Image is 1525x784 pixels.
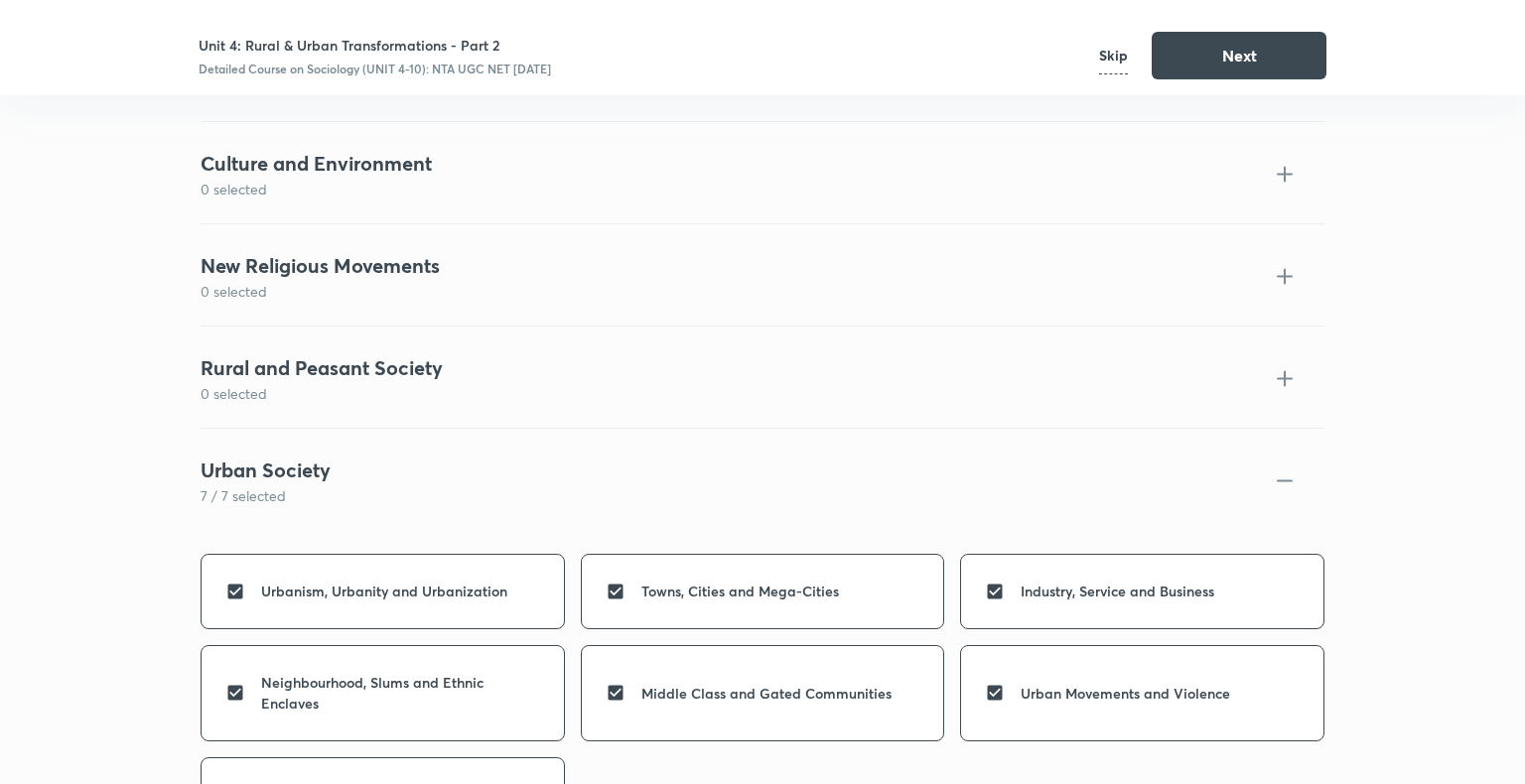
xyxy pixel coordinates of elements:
p: Middle Class and Gated Communities [641,683,892,704]
span: Support [77,16,131,32]
h6: Detailed Course on Sociology (UNIT 4-10): NTA UGC NET [DATE] [199,60,551,77]
p: Urbanism, Urbanity and Urbanization [261,581,507,601]
p: Industry, Service and Business [1021,581,1214,601]
h4: Rural and Peasant Society [201,353,1257,383]
div: New Religious Movements0 selected [201,223,1324,326]
p: 7 / 7 selected [201,485,1257,506]
p: 0 selected [201,179,1257,199]
p: 0 selected [201,281,1257,302]
div: Culture and Environment0 selected [201,121,1324,223]
p: Skip [1099,37,1128,74]
h4: Urban Society [201,456,1257,485]
p: Neighbourhood, Slums and Ethnic Enclaves [261,672,540,714]
p: Towns, Cities and Mega-Cities [641,581,839,601]
h6: Unit 4: Rural & Urban Transformations - Part 2 [199,35,551,56]
button: Next [1152,32,1326,79]
div: Rural and Peasant Society0 selected [201,326,1324,428]
h4: Culture and Environment [201,149,1257,179]
p: Urban Movements and Violence [1021,683,1230,704]
p: 0 selected [201,383,1257,404]
h4: New Religious Movements [201,251,1257,281]
div: Urban Society7 / 7 selected [201,428,1324,530]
